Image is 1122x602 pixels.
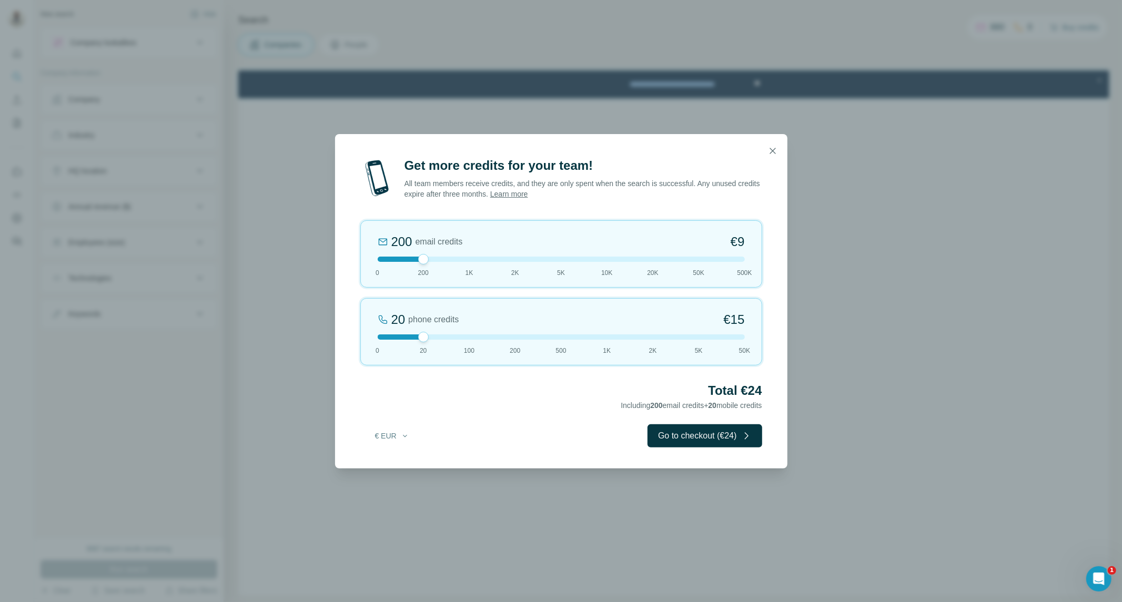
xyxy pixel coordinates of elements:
span: 10K [601,268,612,278]
button: € EUR [368,426,417,445]
span: 20K [647,268,658,278]
a: Learn more [490,190,528,198]
span: €9 [731,233,745,250]
span: email credits [416,236,463,248]
iframe: Intercom live chat [1086,566,1111,591]
h2: Total €24 [360,382,762,399]
button: Go to checkout (€24) [648,424,762,447]
span: 1K [466,268,473,278]
span: 50K [739,346,750,355]
span: 100 [464,346,474,355]
div: 20 [391,311,406,328]
span: 20 [420,346,427,355]
span: 1K [603,346,611,355]
span: 500 [555,346,566,355]
span: 20 [709,401,717,410]
span: 2K [649,346,657,355]
span: 5K [557,268,565,278]
span: 500K [737,268,752,278]
span: Including email credits + mobile credits [621,401,762,410]
span: €15 [723,311,744,328]
div: Close Step [856,4,866,15]
img: mobile-phone [360,157,394,199]
div: Watch our October Product update [362,2,507,25]
span: 200 [510,346,520,355]
p: All team members receive credits, and they are only spent when the search is successful. Any unus... [405,178,762,199]
span: 200 [650,401,662,410]
span: 2K [511,268,519,278]
span: phone credits [408,313,459,326]
span: 5K [695,346,703,355]
span: 200 [418,268,429,278]
div: 200 [391,233,412,250]
span: 50K [693,268,704,278]
span: 0 [376,268,379,278]
span: 1 [1108,566,1116,575]
span: 0 [376,346,379,355]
